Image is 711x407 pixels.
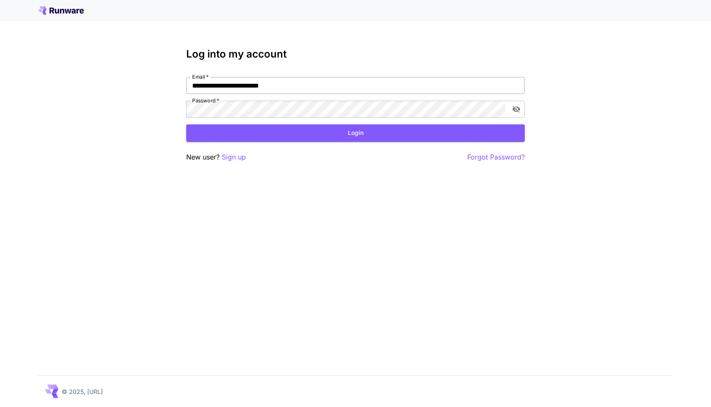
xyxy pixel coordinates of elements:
button: Login [186,124,525,142]
h3: Log into my account [186,48,525,60]
label: Password [192,97,219,104]
p: New user? [186,152,246,162]
label: Email [192,73,209,80]
button: Sign up [222,152,246,162]
button: Forgot Password? [467,152,525,162]
p: © 2025, [URL] [62,387,103,396]
button: toggle password visibility [509,102,524,117]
